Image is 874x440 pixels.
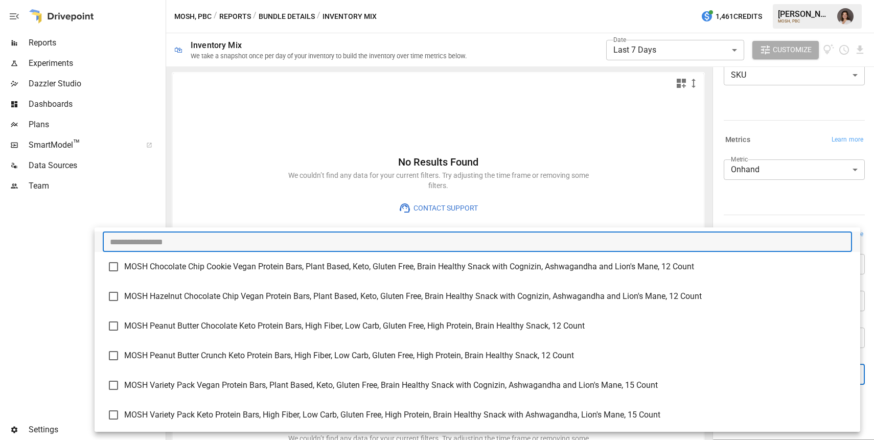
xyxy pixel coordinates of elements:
[124,261,852,273] span: MOSH Chocolate Chip Cookie Vegan Protein Bars, Plant Based, Keto, Gluten Free, Brain Healthy Snac...
[124,290,852,303] span: MOSH Hazelnut Chocolate Chip Vegan Protein Bars, Plant Based, Keto, Gluten Free, Brain Healthy Sn...
[124,409,852,421] span: MOSH Variety Pack Keto Protein Bars, High Fiber, Low Carb, Gluten Free, High Protein, Brain Healt...
[124,320,852,332] span: MOSH Peanut Butter Chocolate Keto Protein Bars, High Fiber, Low Carb, Gluten Free, High Protein, ...
[124,350,852,362] span: MOSH Peanut Butter Crunch Keto Protein Bars, High Fiber, Low Carb, Gluten Free, High Protein, Bra...
[124,379,852,391] span: MOSH Variety Pack Vegan Protein Bars, Plant Based, Keto, Gluten Free, Brain Healthy Snack with Co...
